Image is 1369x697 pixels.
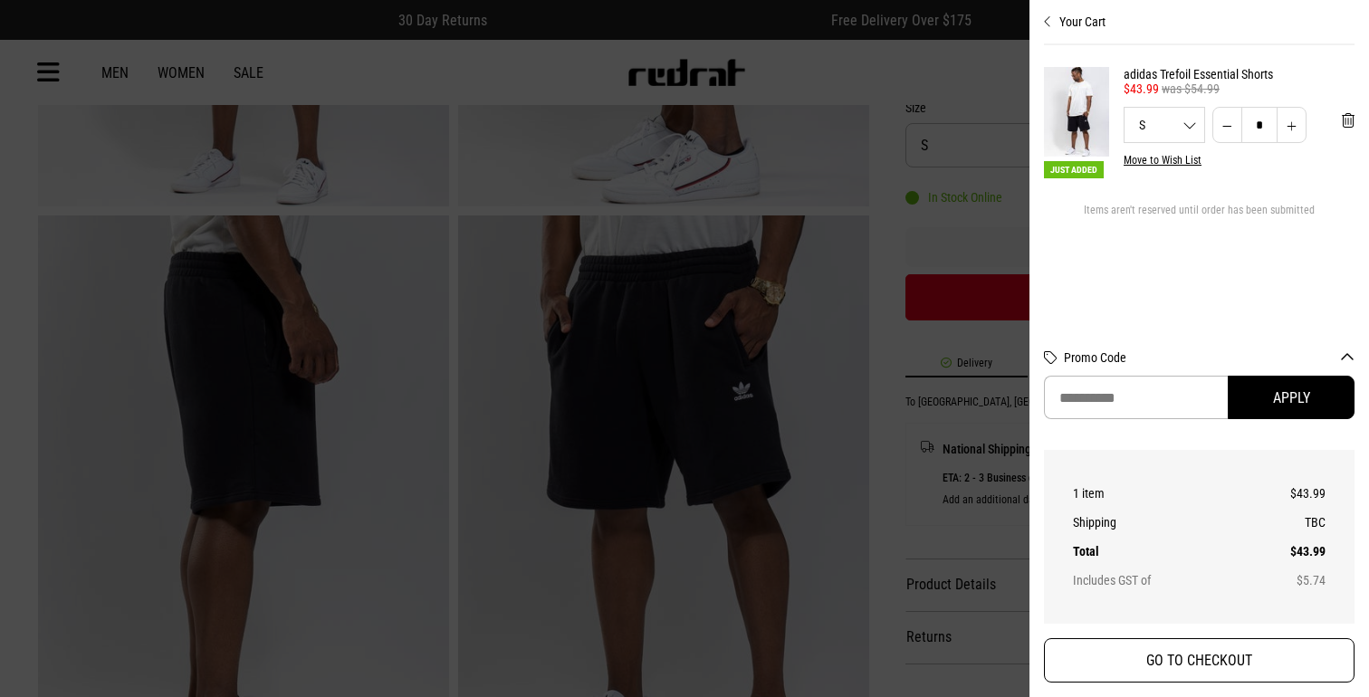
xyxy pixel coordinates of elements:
[1162,81,1220,96] span: was $54.99
[1124,81,1159,96] span: $43.99
[1044,376,1228,419] input: Promo Code
[1125,119,1204,131] span: S
[1277,107,1307,143] button: Increase quantity
[1073,566,1247,595] th: Includes GST of
[1044,67,1109,157] img: adidas Trefoil Essential Shorts
[1073,508,1247,537] th: Shipping
[14,7,69,62] button: Open LiveChat chat widget
[1247,508,1326,537] td: TBC
[1124,154,1201,167] button: Move to Wish List
[1073,537,1247,566] th: Total
[1044,161,1104,178] span: Just Added
[1327,98,1369,143] button: 'Remove from cart
[1212,107,1242,143] button: Decrease quantity
[1247,566,1326,595] td: $5.74
[1064,350,1355,365] button: Promo Code
[1247,537,1326,566] td: $43.99
[1044,204,1355,231] div: Items aren't reserved until order has been submitted
[1044,638,1355,683] button: GO TO CHECKOUT
[1228,376,1355,419] button: Apply
[1247,479,1326,508] td: $43.99
[1124,67,1355,81] a: adidas Trefoil Essential Shorts
[1241,107,1278,143] input: Quantity
[1073,479,1247,508] th: 1 item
